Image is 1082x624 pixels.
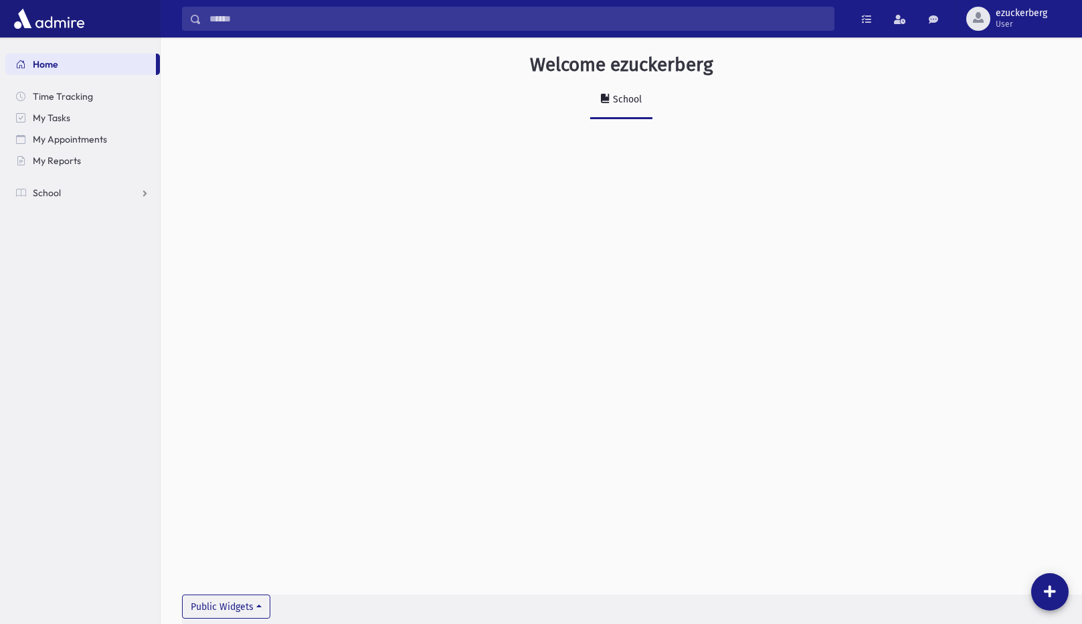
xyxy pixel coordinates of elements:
span: My Appointments [33,133,107,145]
a: Home [5,54,156,75]
span: My Reports [33,155,81,167]
h3: Welcome ezuckerberg [530,54,713,76]
a: School [590,82,652,119]
a: School [5,182,160,204]
span: ezuckerberg [996,8,1047,19]
div: School [610,94,642,105]
a: My Tasks [5,107,160,129]
button: Public Widgets [182,595,270,619]
a: My Reports [5,150,160,171]
a: Time Tracking [5,86,160,107]
a: My Appointments [5,129,160,150]
span: User [996,19,1047,29]
input: Search [201,7,834,31]
span: My Tasks [33,112,70,124]
span: Home [33,58,58,70]
img: AdmirePro [11,5,88,32]
span: School [33,187,61,199]
span: Time Tracking [33,90,93,102]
